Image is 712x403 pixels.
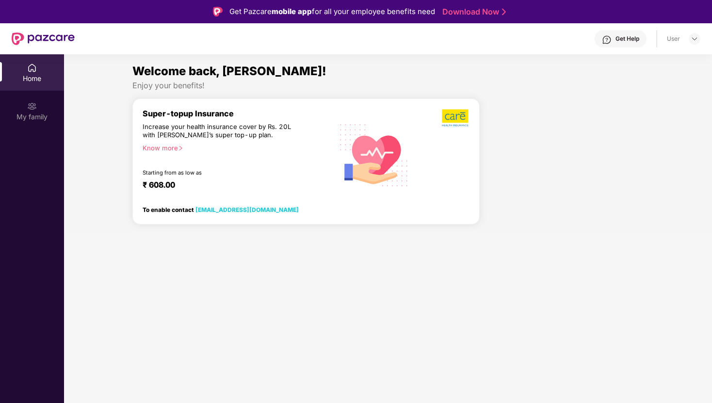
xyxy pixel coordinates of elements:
a: [EMAIL_ADDRESS][DOMAIN_NAME] [195,206,299,213]
div: User [667,35,680,43]
img: svg+xml;base64,PHN2ZyBpZD0iSGVscC0zMngzMiIgeG1sbnM9Imh0dHA6Ly93d3cudzMub3JnLzIwMDAvc3ZnIiB3aWR0aD... [602,35,612,45]
img: svg+xml;base64,PHN2ZyBpZD0iSG9tZSIgeG1sbnM9Imh0dHA6Ly93d3cudzMub3JnLzIwMDAvc3ZnIiB3aWR0aD0iMjAiIG... [27,63,37,73]
div: Know more [143,144,327,151]
div: Starting from as low as [143,169,292,176]
img: b5dec4f62d2307b9de63beb79f102df3.png [442,109,469,127]
div: Get Pazcare for all your employee benefits need [229,6,435,17]
a: Download Now [442,7,503,17]
img: svg+xml;base64,PHN2ZyB4bWxucz0iaHR0cDovL3d3dy53My5vcmcvMjAwMC9zdmciIHhtbG5zOnhsaW5rPSJodHRwOi8vd3... [333,113,415,196]
div: To enable contact [143,206,299,213]
div: ₹ 608.00 [143,180,324,192]
img: Logo [213,7,223,16]
div: Enjoy your benefits! [132,81,644,91]
div: Increase your health insurance cover by Rs. 20L with [PERSON_NAME]’s super top-up plan. [143,123,291,140]
img: Stroke [502,7,506,17]
strong: mobile app [272,7,312,16]
div: Super-topup Insurance [143,109,333,118]
img: svg+xml;base64,PHN2ZyB3aWR0aD0iMjAiIGhlaWdodD0iMjAiIHZpZXdCb3g9IjAgMCAyMCAyMCIgZmlsbD0ibm9uZSIgeG... [27,101,37,111]
span: Welcome back, [PERSON_NAME]! [132,64,326,78]
span: right [178,145,183,151]
div: Get Help [615,35,639,43]
img: svg+xml;base64,PHN2ZyBpZD0iRHJvcGRvd24tMzJ4MzIiIHhtbG5zPSJodHRwOi8vd3d3LnczLm9yZy8yMDAwL3N2ZyIgd2... [691,35,698,43]
img: New Pazcare Logo [12,32,75,45]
